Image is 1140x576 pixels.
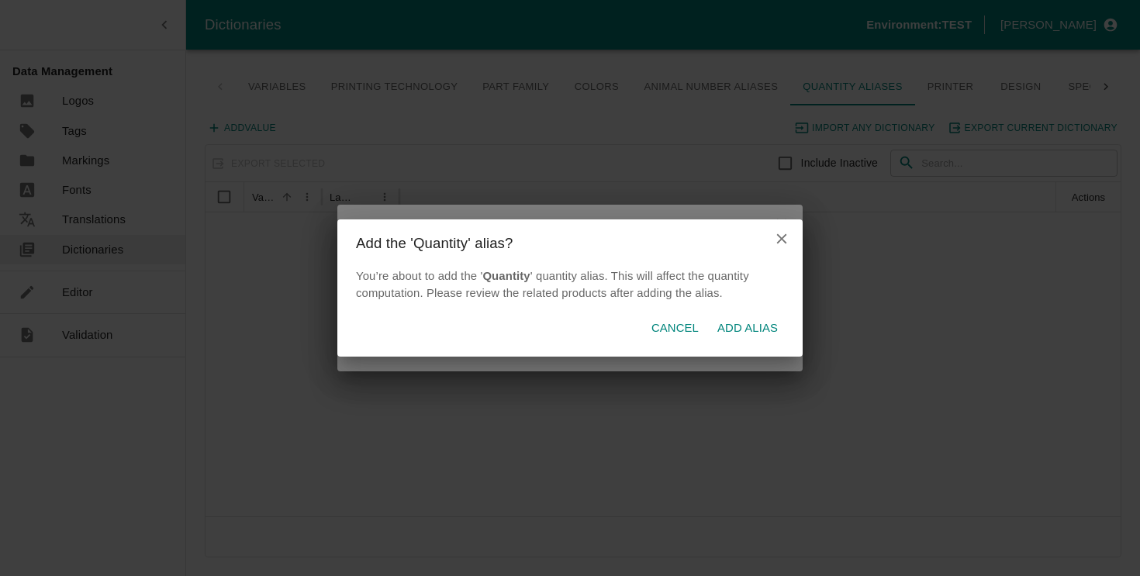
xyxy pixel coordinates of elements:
[645,315,705,341] button: Cancel
[482,270,530,282] span: Quantity
[711,315,784,341] button: Add alias
[337,219,803,267] h2: Add the 'Quantity' alias?
[767,224,796,254] button: close
[356,267,784,302] p: You’re about to add the ' ' quantity alias. This will affect the quantity computation. Please rev...
[717,319,778,336] p: Add alias
[651,319,699,336] p: Cancel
